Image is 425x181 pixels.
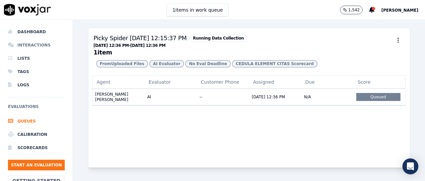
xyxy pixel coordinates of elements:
[8,78,65,92] a: Logs
[92,89,144,105] td: [PERSON_NAME] [PERSON_NAME]
[8,103,65,115] h6: Evaluations
[8,39,65,52] a: Interactions
[8,128,65,141] a: Calibration
[92,75,144,89] button: Agent
[144,75,197,89] button: Evaluator
[232,60,317,67] span: CEDULA ELEMENT CITAS Scorecard
[402,158,418,174] div: Open Intercom Messenger
[8,160,65,170] button: Start an Evaluation
[249,75,301,89] button: Assigned
[8,65,65,78] a: Tags
[94,49,248,55] div: 1 item
[94,34,248,43] div: Picky Spider [DATE] 12:15:37 PM
[249,89,301,105] td: [DATE] 12:36 PM
[197,89,249,105] td: --
[8,141,65,154] a: Scorecards
[301,75,354,89] button: Due
[8,25,65,39] a: Dashboard
[189,35,247,42] span: Running Data Collection
[197,75,249,89] div: Customer Phone
[8,52,65,65] a: Lists
[149,60,184,67] span: AI Evaluator
[301,89,354,105] td: N/A
[340,6,363,14] button: 1,542
[340,6,369,14] button: 1,542
[381,6,425,14] button: [PERSON_NAME]
[96,60,148,67] span: From Uploaded Files
[356,93,400,101] div: Queued
[94,43,166,48] button: [DATE] 12:36 PM-[DATE] 12:36 PM
[185,60,231,67] span: No Eval Deadline
[381,8,418,13] span: [PERSON_NAME]
[354,75,406,89] button: Score
[4,4,51,16] img: voxjar logo
[8,115,65,128] a: Queues
[144,89,197,105] td: AI
[167,4,228,16] button: 1items in work queue
[348,7,360,13] p: 1,542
